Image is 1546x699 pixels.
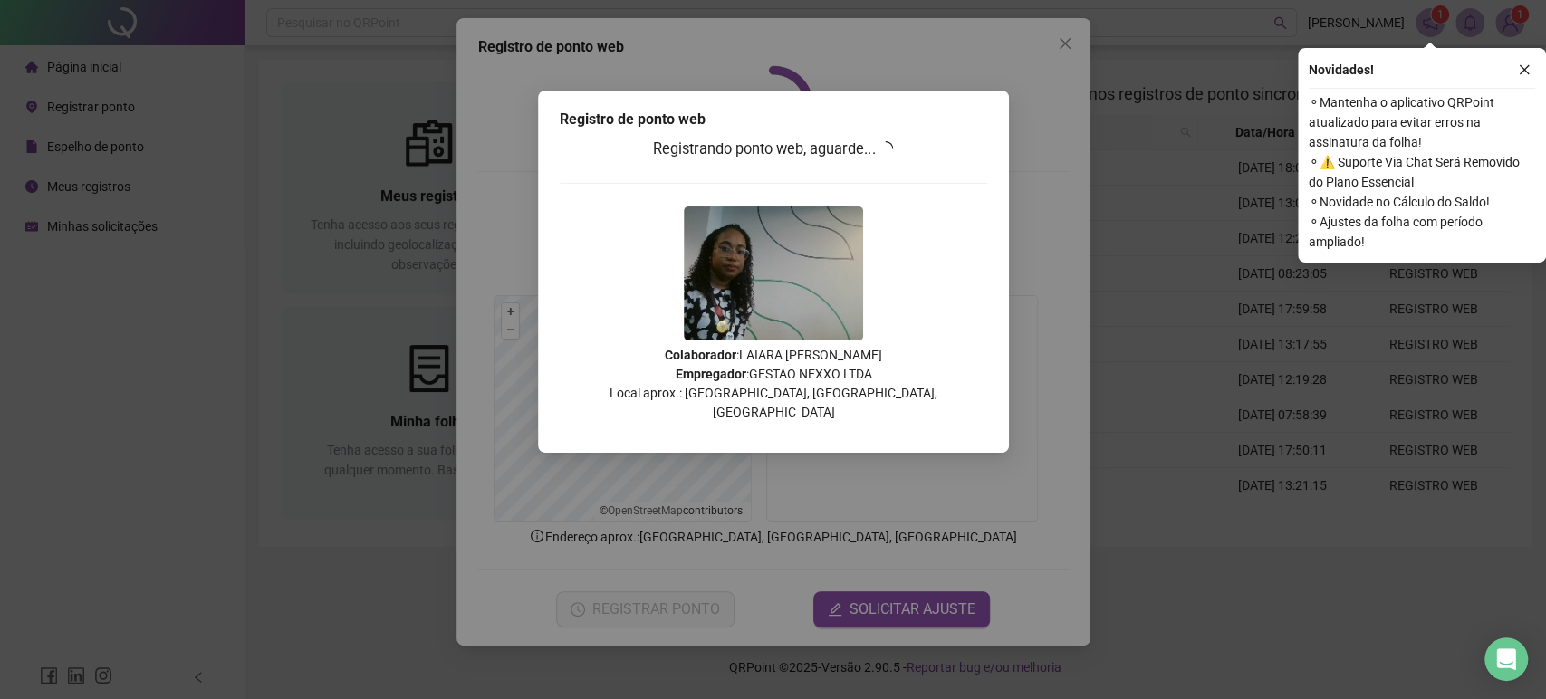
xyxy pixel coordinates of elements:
[1518,63,1531,76] span: close
[1484,637,1528,681] div: Open Intercom Messenger
[560,109,987,130] div: Registro de ponto web
[1309,212,1535,252] span: ⚬ Ajustes da folha com período ampliado!
[665,348,736,362] strong: Colaborador
[1309,60,1374,80] span: Novidades !
[684,206,863,340] img: 2Q==
[1309,152,1535,192] span: ⚬ ⚠️ Suporte Via Chat Será Removido do Plano Essencial
[560,346,987,422] p: : LAIARA [PERSON_NAME] : GESTAO NEXXO LTDA Local aprox.: [GEOGRAPHIC_DATA], [GEOGRAPHIC_DATA], [G...
[1309,92,1535,152] span: ⚬ Mantenha o aplicativo QRPoint atualizado para evitar erros na assinatura da folha!
[560,138,987,161] h3: Registrando ponto web, aguarde...
[675,367,745,381] strong: Empregador
[879,141,893,156] span: loading
[1309,192,1535,212] span: ⚬ Novidade no Cálculo do Saldo!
